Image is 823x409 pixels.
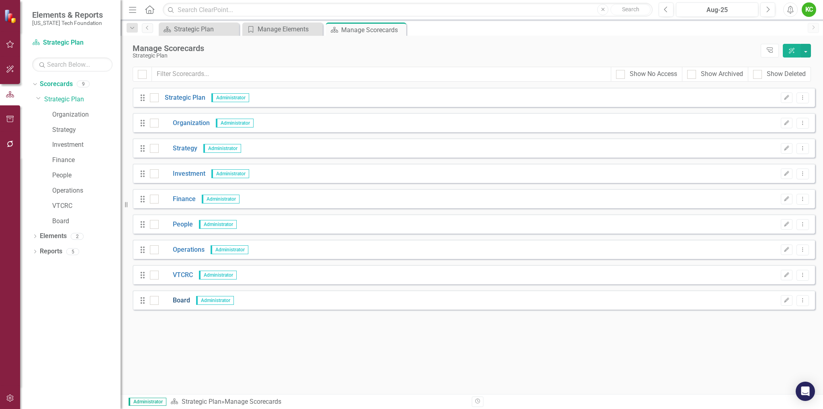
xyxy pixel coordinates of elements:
[174,24,237,34] div: Strategic Plan
[159,169,205,179] a: Investment
[199,271,237,280] span: Administrator
[52,217,121,226] a: Board
[258,24,321,34] div: Manage Elements
[40,232,67,241] a: Elements
[151,67,611,82] input: Filter Scorecards...
[182,398,221,405] a: Strategic Plan
[133,53,757,59] div: Strategic Plan
[203,144,241,153] span: Administrator
[52,171,121,180] a: People
[622,6,639,12] span: Search
[199,220,237,229] span: Administrator
[52,110,121,119] a: Organization
[630,70,677,79] div: Show No Access
[52,156,121,165] a: Finance
[159,93,205,103] a: Strategic Plan
[129,398,166,406] span: Administrator
[701,70,743,79] div: Show Archived
[244,24,321,34] a: Manage Elements
[161,24,237,34] a: Strategic Plan
[211,169,249,178] span: Administrator
[676,2,758,17] button: Aug-25
[32,20,103,26] small: [US_STATE] Tech Foundation
[679,5,755,15] div: Aug-25
[202,195,240,203] span: Administrator
[40,80,73,89] a: Scorecards
[163,3,653,17] input: Search ClearPoint...
[196,296,234,305] span: Administrator
[32,10,103,20] span: Elements & Reports
[610,4,651,15] button: Search
[52,186,121,195] a: Operations
[4,9,18,23] img: ClearPoint Strategy
[159,119,210,128] a: Organization
[159,245,205,255] a: Operations
[767,70,806,79] div: Show Deleted
[32,38,113,47] a: Strategic Plan
[159,296,190,305] a: Board
[52,125,121,135] a: Strategy
[77,81,90,88] div: 9
[216,119,254,127] span: Administrator
[159,195,196,204] a: Finance
[170,397,466,407] div: » Manage Scorecards
[802,2,816,17] button: KC
[44,95,121,104] a: Strategic Plan
[159,144,197,153] a: Strategy
[211,93,249,102] span: Administrator
[341,25,404,35] div: Manage Scorecards
[66,248,79,255] div: 5
[159,220,193,229] a: People
[52,140,121,150] a: Investment
[52,201,121,211] a: VTCRC
[71,233,84,240] div: 2
[159,271,193,280] a: VTCRC
[32,58,113,72] input: Search Below...
[133,44,757,53] div: Manage Scorecards
[40,247,62,256] a: Reports
[211,245,248,254] span: Administrator
[796,382,815,401] div: Open Intercom Messenger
